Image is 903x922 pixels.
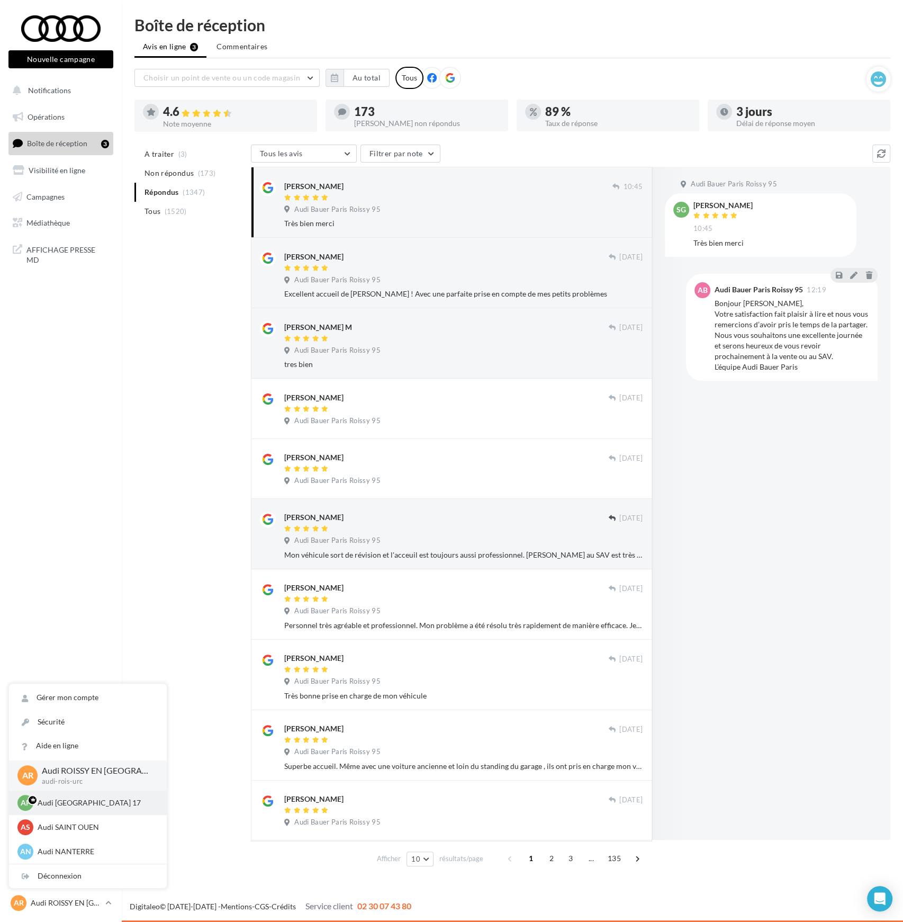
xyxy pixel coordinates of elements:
[354,120,500,127] div: [PERSON_NAME] non répondus
[619,725,643,735] span: [DATE]
[284,218,643,229] div: Très bien merci
[26,192,65,201] span: Campagnes
[294,606,380,616] span: Audi Bauer Paris Roissy 95
[27,139,87,148] span: Boîte de réception
[6,238,115,270] a: AFFICHAGE PRESSE MD
[439,854,483,864] span: résultats/page
[134,17,890,33] div: Boîte de réception
[145,149,174,159] span: A traiter
[294,416,380,426] span: Audi Bauer Paris Roissy 95
[145,206,160,217] span: Tous
[294,818,380,827] span: Audi Bauer Paris Roissy 95
[619,514,643,523] span: [DATE]
[676,204,686,215] span: SG
[693,224,713,234] span: 10:45
[6,106,115,128] a: Opérations
[294,346,380,355] span: Audi Bauer Paris Roissy 95
[6,159,115,182] a: Visibilité en ligne
[6,79,111,102] button: Notifications
[284,691,643,701] div: Très bonne prise en charge de mon véhicule
[284,392,344,403] div: [PERSON_NAME]
[407,852,434,866] button: 10
[260,149,303,158] span: Tous les avis
[255,902,269,911] a: CGS
[693,238,848,248] div: Très bien merci
[619,795,643,805] span: [DATE]
[619,323,643,333] span: [DATE]
[145,168,194,178] span: Non répondus
[543,850,560,867] span: 2
[21,798,31,808] span: AP
[294,205,380,214] span: Audi Bauer Paris Roissy 95
[736,106,882,118] div: 3 jours
[522,850,539,867] span: 1
[31,898,101,908] p: Audi ROISSY EN [GEOGRAPHIC_DATA]
[284,181,344,192] div: [PERSON_NAME]
[28,112,65,121] span: Opérations
[198,169,216,177] span: (173)
[583,850,600,867] span: ...
[326,69,390,87] button: Au total
[9,734,167,758] a: Aide en ligne
[6,186,115,208] a: Campagnes
[26,243,109,265] span: AFFICHAGE PRESSE MD
[9,864,167,888] div: Déconnexion
[715,298,869,372] div: Bonjour [PERSON_NAME], Votre satisfaction fait plaisir à lire et nous vous remercions d’avoir pri...
[294,536,380,545] span: Audi Bauer Paris Roissy 95
[354,106,500,118] div: 173
[178,150,187,158] span: (3)
[6,212,115,234] a: Médiathèque
[562,850,579,867] span: 3
[411,855,420,863] span: 10
[42,765,150,777] p: Audi ROISSY EN [GEOGRAPHIC_DATA]
[357,901,411,911] span: 02 30 07 43 80
[698,285,708,296] span: AB
[619,253,643,262] span: [DATE]
[867,886,892,911] div: Open Intercom Messenger
[284,252,344,262] div: [PERSON_NAME]
[38,822,154,833] p: Audi SAINT OUEN
[377,854,401,864] span: Afficher
[284,761,643,772] div: Superbe accueil. Même avec une voiture ancienne et loin du standing du garage , ils ont pris en c...
[130,902,411,911] span: © [DATE]-[DATE] - - -
[619,584,643,594] span: [DATE]
[344,69,390,87] button: Au total
[28,86,71,95] span: Notifications
[294,747,380,757] span: Audi Bauer Paris Roissy 95
[284,359,643,370] div: tres bien
[294,677,380,686] span: Audi Bauer Paris Roissy 95
[619,393,643,403] span: [DATE]
[545,106,691,118] div: 89 %
[360,145,440,163] button: Filtrer par note
[284,512,344,523] div: [PERSON_NAME]
[284,322,352,333] div: [PERSON_NAME] M
[8,893,113,913] a: AR Audi ROISSY EN [GEOGRAPHIC_DATA]
[545,120,691,127] div: Taux de réponse
[284,653,344,664] div: [PERSON_NAME]
[284,452,344,463] div: [PERSON_NAME]
[20,846,31,857] span: AN
[284,794,344,804] div: [PERSON_NAME]
[9,686,167,710] a: Gérer mon compte
[163,106,309,118] div: 4.6
[163,120,309,128] div: Note moyenne
[143,73,300,82] span: Choisir un point de vente ou un code magasin
[294,476,380,486] span: Audi Bauer Paris Roissy 95
[284,620,643,631] div: Personnel très agréable et professionnel. Mon problème a été résolu très rapidement de manière ef...
[284,289,643,299] div: Excellent accueil de [PERSON_NAME] ! Avec une parfaite prise en compte de mes petits problèmes
[736,120,882,127] div: Délai de réponse moyen
[284,550,643,560] div: Mon véhicule sort de révision et l'acceuil est toujours aussi professionnel. [PERSON_NAME] au SAV...
[9,710,167,734] a: Sécurité
[42,777,150,786] p: audi-rois-urc
[38,846,154,857] p: Audi NANTERRE
[619,655,643,664] span: [DATE]
[14,898,24,908] span: AR
[693,202,753,209] div: [PERSON_NAME]
[395,67,423,89] div: Tous
[38,798,154,808] p: Audi [GEOGRAPHIC_DATA] 17
[603,850,625,867] span: 135
[284,583,344,593] div: [PERSON_NAME]
[284,723,344,734] div: [PERSON_NAME]
[21,822,30,833] span: AS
